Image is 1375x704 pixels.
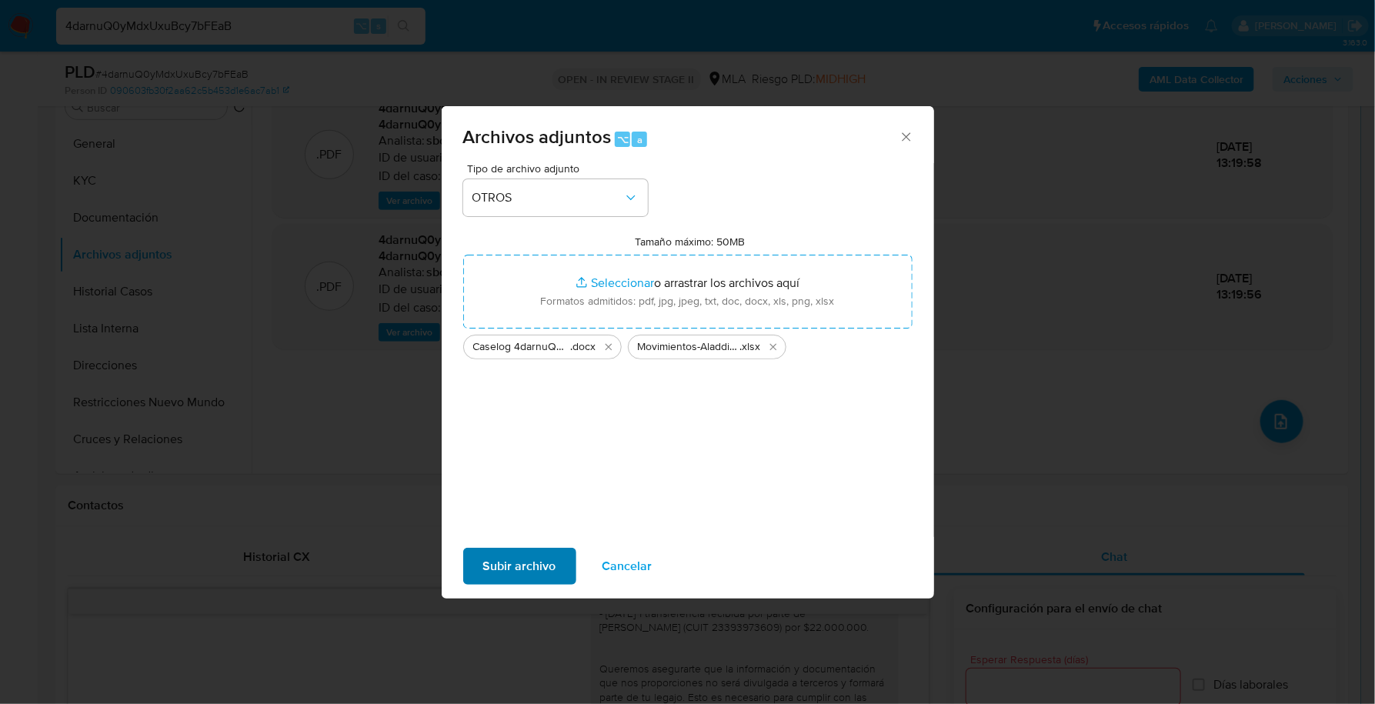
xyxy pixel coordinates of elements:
[635,235,745,249] label: Tamaño máximo: 50MB
[638,339,740,355] span: Movimientos-Aladdin - [PERSON_NAME]
[463,123,612,150] span: Archivos adjuntos
[483,549,556,583] span: Subir archivo
[472,190,623,205] span: OTROS
[637,132,642,147] span: a
[571,339,596,355] span: .docx
[582,548,672,585] button: Cancelar
[463,548,576,585] button: Subir archivo
[617,132,629,147] span: ⌥
[467,163,652,174] span: Tipo de archivo adjunto
[473,339,571,355] span: Caselog 4darnuQ0yMdxUxuBcy7bFEaB_2025_09_17_09_57_56
[602,549,652,583] span: Cancelar
[463,179,648,216] button: OTROS
[599,338,618,356] button: Eliminar Caselog 4darnuQ0yMdxUxuBcy7bFEaB_2025_09_17_09_57_56.docx
[764,338,783,356] button: Eliminar Movimientos-Aladdin - Jose Sepulveda.xlsx
[463,329,913,359] ul: Archivos seleccionados
[899,129,913,143] button: Cerrar
[740,339,761,355] span: .xlsx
